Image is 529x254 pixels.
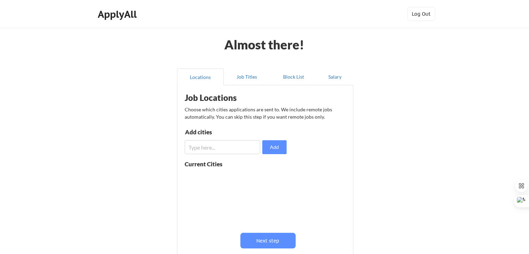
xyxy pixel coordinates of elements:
[224,69,270,85] button: Job Titles
[317,69,353,85] button: Salary
[262,140,287,154] button: Add
[185,129,257,135] div: Add cities
[216,38,313,51] div: Almost there!
[185,106,345,120] div: Choose which cities applications are sent to. We include remote jobs automatically. You can skip ...
[240,233,296,248] button: Next step
[270,69,317,85] button: Block List
[98,8,139,20] div: ApplyAll
[407,7,435,21] button: Log Out
[185,161,238,167] div: Current Cities
[177,69,224,85] button: Locations
[185,140,260,154] input: Type here...
[185,94,272,102] div: Job Locations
